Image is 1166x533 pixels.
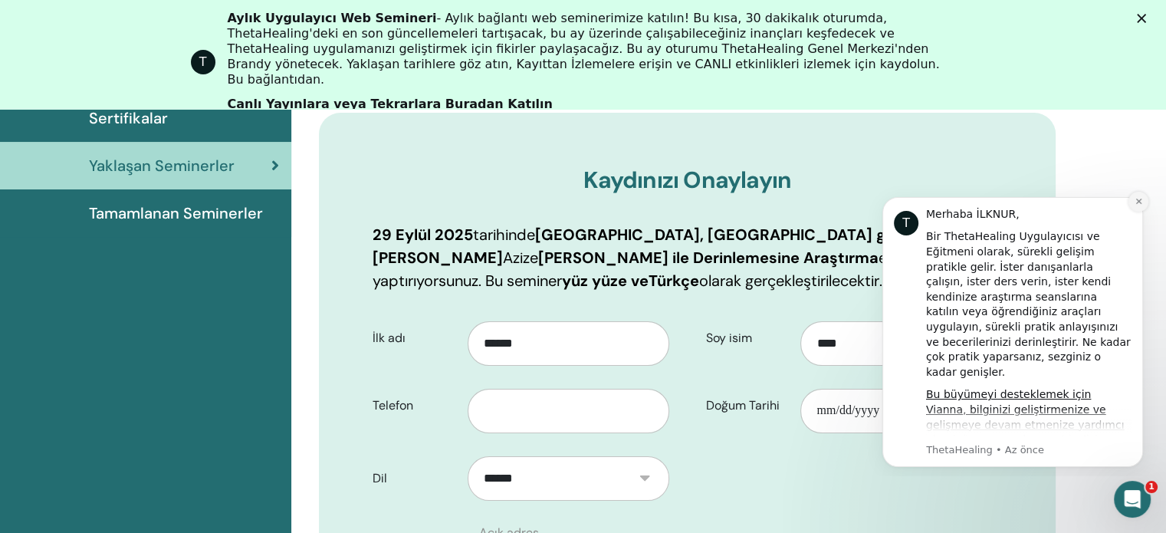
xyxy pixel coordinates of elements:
font: olarak gerçekleştirilecektir [699,271,879,291]
div: Kapat [1137,14,1152,23]
font: Sertifikalar [89,108,168,128]
font: yüz yüze ve [562,271,649,291]
font: [GEOGRAPHIC_DATA], [GEOGRAPHIC_DATA] gerçekleşecek [PERSON_NAME] [373,225,987,268]
font: . Bu seminer [478,271,562,291]
font: Türkçe [649,271,699,291]
font: 29 Eylül 2025 [373,225,473,245]
div: ThetaHealing için profil resmi [191,50,215,74]
font: tarihinde [473,225,535,245]
a: Canlı Yayınlara veya Tekrarlara Buradan Katılın [228,97,553,114]
font: Telefon [373,397,413,413]
font: Aylık Uygulayıcı Web Semineri [228,11,437,25]
font: Azize [503,248,538,268]
font: 1 [1148,482,1155,492]
font: Yaklaşan Seminerler [89,156,235,176]
font: İlk adı [373,330,406,346]
font: Soy isim [706,330,752,346]
iframe: Intercom canlı sohbet [1114,481,1151,518]
font: Canlı Yayınlara veya Tekrarlara Buradan Katılın [228,97,553,111]
font: Tamamlanan Seminerler [89,203,263,223]
font: T [199,54,207,69]
font: Doğum Tarihi [706,397,780,413]
iframe: Intercom bildirimleri mesajı [859,183,1166,476]
font: - Aylık bağlantı web seminerimize katılın! Bu kısa, 30 dakikalık oturumda, ThetaHealing'deki en s... [228,11,940,87]
font: Dil [373,470,387,486]
font: [PERSON_NAME] ile Derinlemesine Araştırma [538,248,879,268]
font: Kaydınızı Onaylayın [583,165,791,195]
